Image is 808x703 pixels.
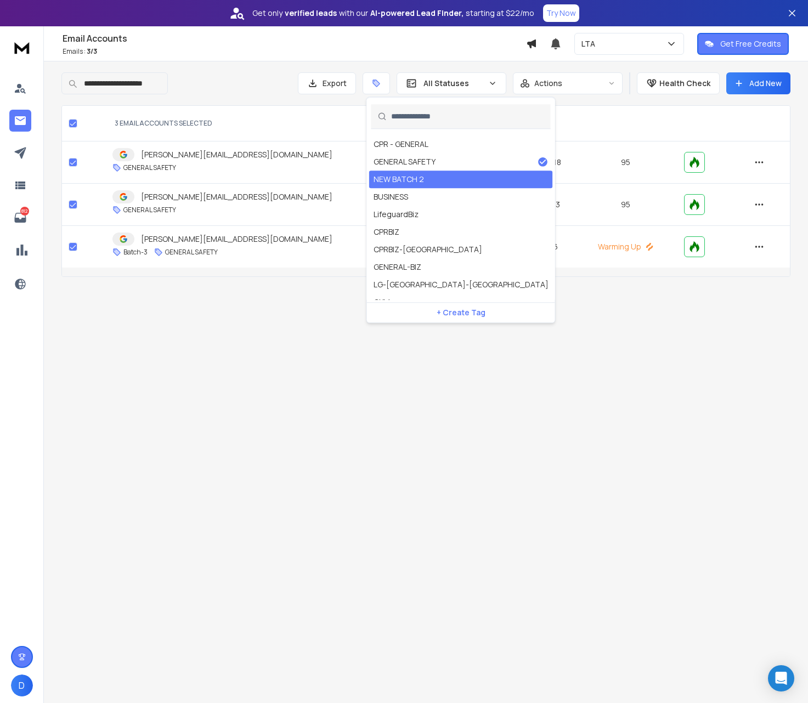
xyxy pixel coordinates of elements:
[63,47,526,56] p: Emails :
[726,72,790,94] button: Add New
[374,209,419,220] span: LifeguardBiz
[370,8,464,19] strong: AI-powered Lead Finder,
[374,226,399,237] span: CPRBIZ
[534,78,562,89] p: Actions
[367,302,555,322] button: + Create Tag
[374,191,408,202] span: BUSINESS
[141,191,332,202] p: [PERSON_NAME][EMAIL_ADDRESS][DOMAIN_NAME]
[374,262,421,273] span: GENERAL-BIZ
[697,33,789,55] button: Get Free Credits
[141,234,332,245] p: [PERSON_NAME][EMAIL_ADDRESS][DOMAIN_NAME]
[581,38,600,49] p: LTA
[538,141,574,184] td: 118
[141,149,332,160] p: [PERSON_NAME][EMAIL_ADDRESS][DOMAIN_NAME]
[165,248,218,257] p: GENERAL SAFETY
[11,674,33,696] button: D
[423,78,484,89] p: All Statuses
[659,78,710,89] p: Health Check
[298,72,356,94] button: Export
[374,139,428,150] span: CPR - GENERAL
[580,241,671,252] p: Warming Up
[20,207,29,216] p: 812
[637,72,720,94] button: Health Check
[374,244,482,255] span: CPRBIZ-[GEOGRAPHIC_DATA]
[574,184,677,226] td: 95
[285,8,337,19] strong: verified leads
[115,119,456,128] div: 3 EMAIL ACCOUNTS SELECTED
[437,307,485,318] p: + Create Tag
[374,297,390,308] span: GYM
[11,37,33,58] img: logo
[546,8,576,19] p: Try Now
[543,4,579,22] button: Try Now
[374,174,424,185] span: NEW BATCH 2
[768,665,794,691] div: Open Intercom Messenger
[252,8,534,19] p: Get only with our starting at $22/mo
[538,226,574,268] td: 6
[63,32,526,45] h1: Email Accounts
[374,156,436,167] span: GENERAL SAFETY
[374,279,549,290] span: LG-[GEOGRAPHIC_DATA]-[GEOGRAPHIC_DATA]
[574,141,677,184] td: 95
[720,38,781,49] p: Get Free Credits
[538,184,574,226] td: 93
[87,47,97,56] span: 3 / 3
[123,163,176,172] p: GENERAL SAFETY
[9,207,31,229] a: 812
[123,248,148,257] p: Batch-3
[123,206,176,214] p: GENERAL SAFETY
